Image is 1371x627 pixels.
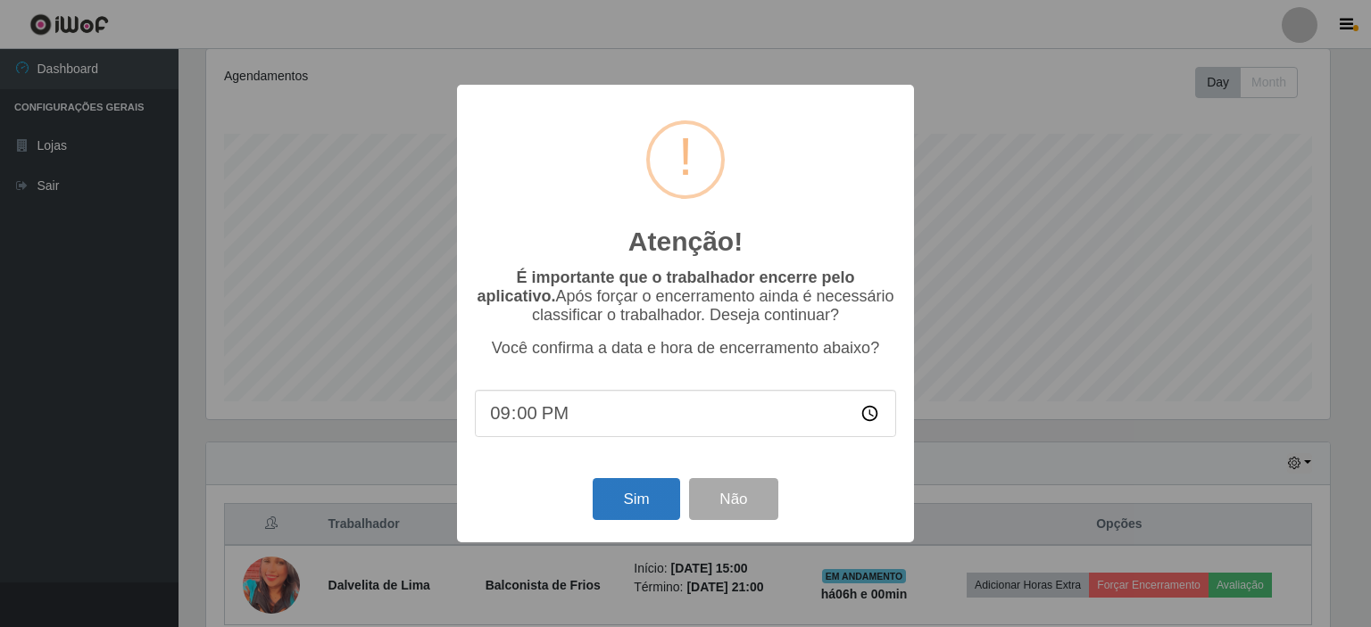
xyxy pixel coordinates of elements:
p: Após forçar o encerramento ainda é necessário classificar o trabalhador. Deseja continuar? [475,268,896,325]
h2: Atenção! [628,226,743,258]
button: Não [689,478,777,520]
button: Sim [593,478,679,520]
b: É importante que o trabalhador encerre pelo aplicativo. [477,268,854,305]
p: Você confirma a data e hora de encerramento abaixo? [475,339,896,358]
